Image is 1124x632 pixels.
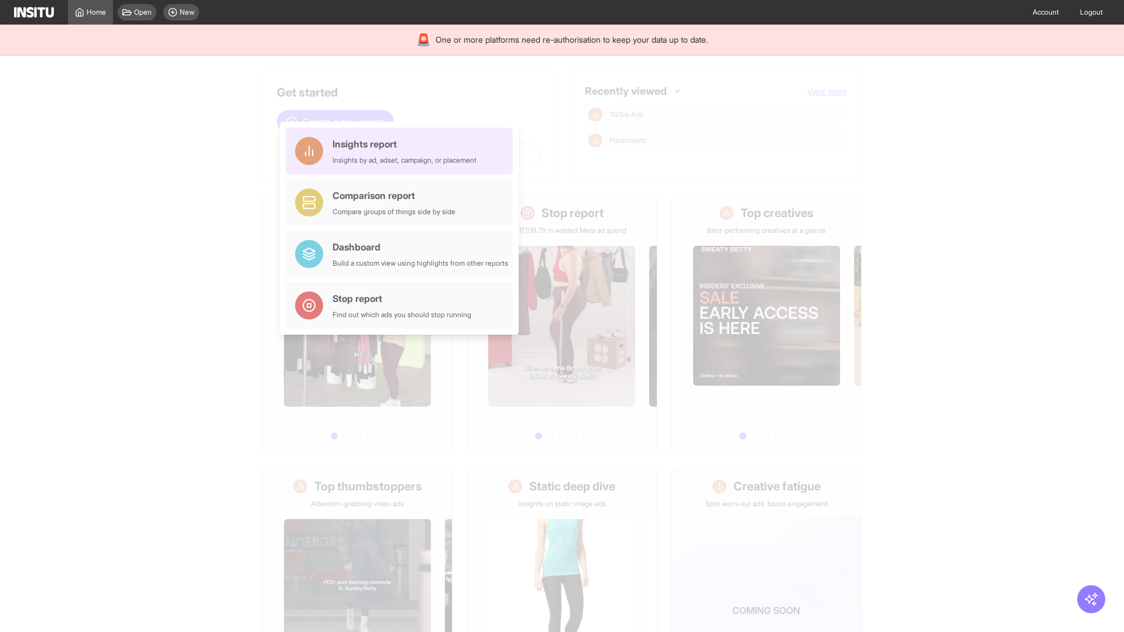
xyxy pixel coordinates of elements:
[333,291,471,305] div: Stop report
[333,240,508,254] div: Dashboard
[333,259,508,268] div: Build a custom view using highlights from other reports
[333,310,471,320] div: Find out which ads you should stop running
[87,8,106,17] span: Home
[333,156,477,165] div: Insights by ad, adset, campaign, or placement
[180,8,194,17] span: New
[333,137,477,151] div: Insights report
[416,32,431,48] div: 🚨
[436,34,708,46] span: One or more platforms need re-authorisation to keep your data up to date.
[333,188,455,202] div: Comparison report
[14,7,54,18] img: Logo
[134,8,152,17] span: Open
[333,207,455,217] div: Compare groups of things side by side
